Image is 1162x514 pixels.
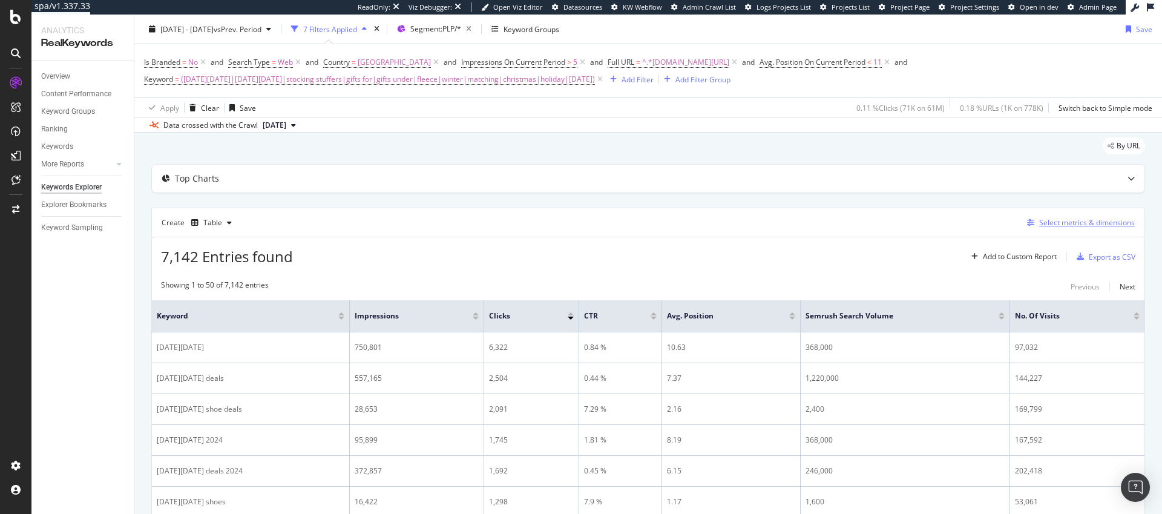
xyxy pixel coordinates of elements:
[671,2,736,12] a: Admin Crawl List
[584,311,632,321] span: CTR
[144,19,276,39] button: [DATE] - [DATE]vsPrev. Period
[890,2,930,12] span: Project Page
[563,2,602,12] span: Datasources
[240,102,256,113] div: Save
[611,2,662,12] a: KW Webflow
[144,74,173,84] span: Keyword
[567,57,571,67] span: >
[489,373,574,384] div: 2,504
[489,404,574,415] div: 2,091
[623,2,662,12] span: KW Webflow
[1120,280,1135,294] button: Next
[950,2,999,12] span: Project Settings
[161,280,269,294] div: Showing 1 to 50 of 7,142 entries
[306,57,318,67] div: and
[444,56,456,68] button: and
[806,311,980,321] span: Semrush Search Volume
[323,57,350,67] span: Country
[967,247,1057,266] button: Add to Custom Report
[584,466,657,476] div: 0.45 %
[867,57,871,67] span: <
[41,181,125,194] a: Keywords Explorer
[636,57,640,67] span: =
[163,120,258,131] div: Data crossed with the Crawl
[1059,102,1152,113] div: Switch back to Simple mode
[760,57,865,67] span: Avg. Position On Current Period
[1120,282,1135,292] div: Next
[742,57,755,67] div: and
[41,123,125,136] a: Ranking
[182,57,186,67] span: =
[41,158,84,171] div: More Reports
[41,181,102,194] div: Keywords Explorer
[590,57,603,67] div: and
[157,311,320,321] span: Keyword
[444,57,456,67] div: and
[622,74,654,84] div: Add Filter
[481,2,543,12] a: Open Viz Editor
[820,2,870,12] a: Projects List
[228,57,270,67] span: Search Type
[1071,280,1100,294] button: Previous
[1015,311,1115,321] span: No. of Visits
[157,404,344,415] div: [DATE][DATE] shoe deals
[211,57,223,67] div: and
[1054,98,1152,117] button: Switch back to Simple mode
[410,24,461,34] span: Segment: PLP/*
[489,342,574,353] div: 6,322
[605,72,654,87] button: Add Filter
[489,311,550,321] span: Clicks
[667,496,795,507] div: 1.17
[278,54,293,71] span: Web
[1039,217,1135,228] div: Select metrics & dimensions
[409,2,452,12] div: Viz Debugger:
[667,435,795,446] div: 8.19
[608,57,634,67] span: Full URL
[487,19,564,39] button: Keyword Groups
[584,404,657,415] div: 7.29 %
[303,24,357,34] div: 7 Filters Applied
[757,2,811,12] span: Logs Projects List
[489,496,574,507] div: 1,298
[355,435,479,446] div: 95,899
[493,2,543,12] span: Open Viz Editor
[211,56,223,68] button: and
[258,118,301,133] button: [DATE]
[894,56,907,68] button: and
[1022,216,1135,230] button: Select metrics & dimensions
[1103,137,1145,154] div: legacy label
[667,311,771,321] span: Avg. Position
[667,466,795,476] div: 6.15
[667,342,795,353] div: 10.63
[41,36,124,50] div: RealKeywords
[392,19,476,39] button: Segment:PLP/*
[1020,2,1059,12] span: Open in dev
[806,435,1004,446] div: 368,000
[160,102,179,113] div: Apply
[489,466,574,476] div: 1,692
[667,404,795,415] div: 2.16
[272,57,276,67] span: =
[41,140,73,153] div: Keywords
[667,373,795,384] div: 7.37
[175,74,179,84] span: =
[659,72,730,87] button: Add Filter Group
[162,213,237,232] div: Create
[873,54,882,71] span: 11
[188,54,198,71] span: No
[1015,466,1140,476] div: 202,418
[806,496,1004,507] div: 1,600
[1089,252,1135,262] div: Export as CSV
[41,199,107,211] div: Explorer Bookmarks
[584,435,657,446] div: 1.81 %
[160,24,214,34] span: [DATE] - [DATE]
[1015,342,1140,353] div: 97,032
[642,54,729,71] span: ^.*[DOMAIN_NAME][URL]
[1121,19,1152,39] button: Save
[1015,404,1140,415] div: 169,799
[489,435,574,446] div: 1,745
[157,435,344,446] div: [DATE][DATE] 2024
[894,57,907,67] div: and
[186,213,237,232] button: Table
[584,496,657,507] div: 7.9 %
